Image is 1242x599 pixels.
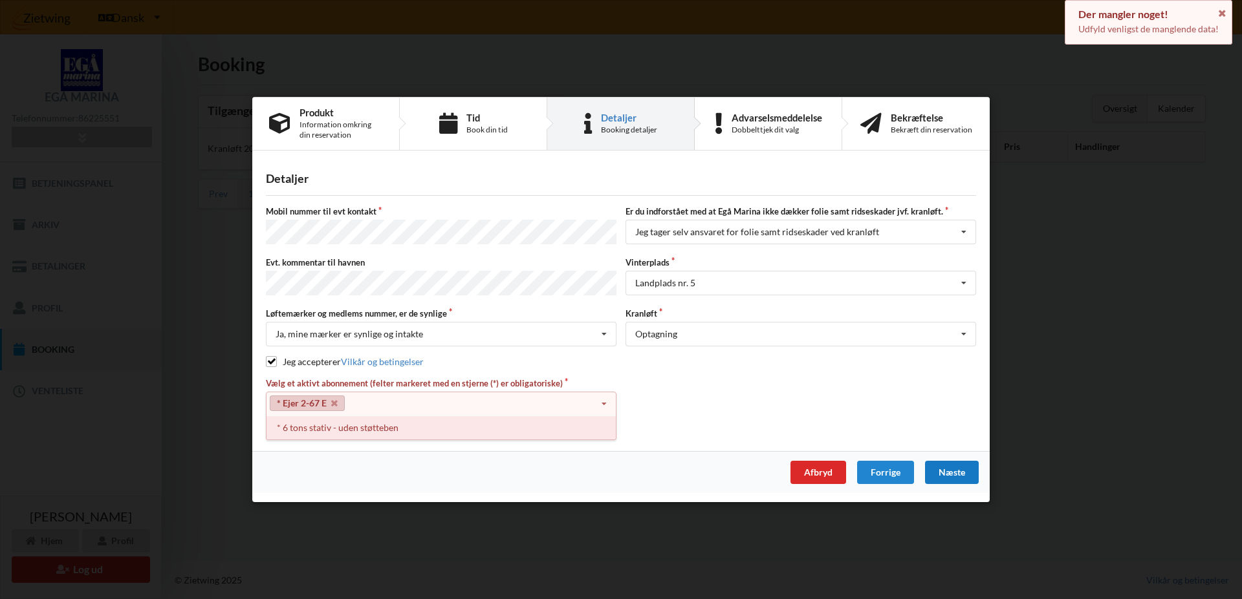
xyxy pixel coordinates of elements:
label: Evt. kommentar til havnen [266,257,616,268]
div: Information omkring din reservation [300,120,382,140]
div: Ja, mine mærker er synlige og intakte [276,330,423,339]
div: Advarselsmeddelelse [732,112,822,123]
label: Er du indforstået med at Egå Marina ikke dækker folie samt ridseskader jvf. kranløft. [626,205,976,217]
div: * 6 tons stativ - uden støtteben [267,415,616,439]
label: Vælg et aktivt abonnement (felter markeret med en stjerne (*) er obligatoriske) [266,377,616,388]
label: Kranløft [626,308,976,319]
div: Tid [466,112,508,123]
p: Udfyld venligst de manglende data! [1078,23,1219,36]
div: Optagning [635,330,677,339]
div: Der mangler noget! [1078,8,1219,21]
div: Dobbelttjek dit valg [732,125,822,135]
div: Jeg tager selv ansvaret for folie samt ridseskader ved kranløft [635,227,879,236]
div: Detaljer [266,171,976,186]
div: Landplads nr. 5 [635,278,695,288]
a: Vilkår og betingelser [341,356,424,367]
div: Booking detaljer [601,125,657,135]
div: Forrige [857,461,914,484]
div: Book din tid [466,125,508,135]
div: Afbryd [790,461,846,484]
div: Bekræft din reservation [891,125,972,135]
div: Detaljer [601,112,657,123]
a: * Ejer 2-67 E [270,395,345,411]
div: Næste [925,461,979,484]
label: Vinterplads [626,257,976,268]
label: Løftemærker og medlems nummer, er de synlige [266,308,616,319]
label: Mobil nummer til evt kontakt [266,205,616,217]
div: Produkt [300,107,382,118]
label: Jeg accepterer [266,356,424,367]
div: Bekræftelse [891,112,972,123]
